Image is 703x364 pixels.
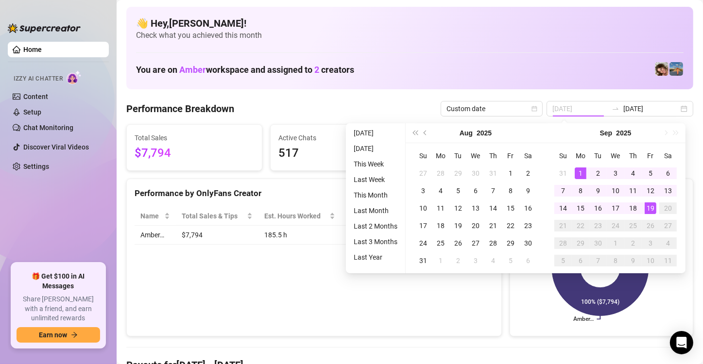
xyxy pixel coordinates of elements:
span: Check what you achieved this month [136,30,684,41]
div: 7 [592,255,604,266]
td: 2025-09-05 [642,165,659,182]
td: 2025-09-22 [572,217,589,234]
td: 2025-10-02 [624,234,642,252]
td: 2025-10-09 [624,252,642,269]
h4: Performance Breakdown [126,102,234,116]
td: 2025-08-05 [449,182,467,199]
button: Choose a month [600,123,613,143]
div: 5 [645,167,656,179]
div: 30 [522,237,534,249]
div: 28 [435,167,446,179]
div: 14 [557,202,569,214]
th: Sa [659,147,677,165]
span: Custom date [446,101,537,116]
td: Amber… [135,226,176,245]
div: 21 [487,220,499,232]
div: 13 [470,202,481,214]
div: 6 [575,255,586,266]
span: $7,794 [135,144,254,163]
td: 2025-09-11 [624,182,642,199]
button: Choose a year [477,123,492,143]
td: 2025-09-04 [624,165,642,182]
td: 2025-09-02 [449,252,467,269]
th: Tu [449,147,467,165]
div: 9 [592,185,604,197]
h1: You are on workspace and assigned to creators [136,65,354,75]
div: 30 [470,167,481,179]
div: 3 [417,185,429,197]
td: 2025-09-28 [554,234,572,252]
th: Name [135,207,176,226]
div: 30 [592,237,604,249]
div: 26 [645,220,656,232]
button: Previous month (PageUp) [420,123,431,143]
td: 2025-08-20 [467,217,484,234]
td: 2025-09-23 [589,217,607,234]
td: 2025-09-02 [589,165,607,182]
th: Fr [502,147,519,165]
div: 6 [662,167,674,179]
div: 21 [557,220,569,232]
div: 31 [417,255,429,266]
div: 1 [575,167,586,179]
td: 2025-10-08 [607,252,624,269]
div: 8 [610,255,621,266]
div: 19 [645,202,656,214]
div: 10 [645,255,656,266]
td: 2025-09-12 [642,182,659,199]
td: 2025-08-16 [519,199,537,217]
div: 9 [627,255,639,266]
td: 2025-09-08 [572,182,589,199]
div: 8 [505,185,516,197]
td: 2025-09-09 [589,182,607,199]
span: Share [PERSON_NAME] with a friend, and earn unlimited rewards [17,295,100,323]
span: 🎁 Get $100 in AI Messages [17,272,100,291]
td: 2025-08-21 [484,217,502,234]
span: 2 [314,65,319,75]
div: 7 [487,185,499,197]
li: Last Week [350,174,401,185]
div: 31 [557,167,569,179]
h4: 👋 Hey, [PERSON_NAME] ! [136,17,684,30]
div: 27 [417,167,429,179]
td: 2025-08-19 [449,217,467,234]
li: [DATE] [350,127,401,139]
text: Amber… [573,316,594,323]
td: 2025-09-10 [607,182,624,199]
th: Th [484,147,502,165]
td: 2025-09-25 [624,217,642,234]
td: 2025-09-03 [607,165,624,182]
div: 14 [487,202,499,214]
td: 2025-10-05 [554,252,572,269]
td: 2025-08-26 [449,234,467,252]
th: Sa [519,147,537,165]
td: 2025-09-03 [467,252,484,269]
span: Earn now [39,331,67,339]
div: 28 [487,237,499,249]
td: 2025-08-10 [414,199,432,217]
td: 2025-08-02 [519,165,537,182]
td: 2025-10-06 [572,252,589,269]
span: Amber [179,65,206,75]
div: 15 [505,202,516,214]
span: to [612,105,619,113]
td: 2025-07-31 [484,165,502,182]
div: 11 [435,202,446,214]
td: 2025-08-04 [432,182,449,199]
div: 2 [592,167,604,179]
div: 16 [522,202,534,214]
td: 2025-07-29 [449,165,467,182]
td: 2025-08-15 [502,199,519,217]
div: 1 [610,237,621,249]
td: 2025-09-26 [642,217,659,234]
div: 6 [522,255,534,266]
td: 2025-09-07 [554,182,572,199]
div: 7 [557,185,569,197]
td: 2025-08-17 [414,217,432,234]
td: 2025-09-01 [432,252,449,269]
div: 23 [592,220,604,232]
div: 27 [662,220,674,232]
td: 2025-09-16 [589,199,607,217]
span: 517 [278,144,398,163]
th: Mo [572,147,589,165]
